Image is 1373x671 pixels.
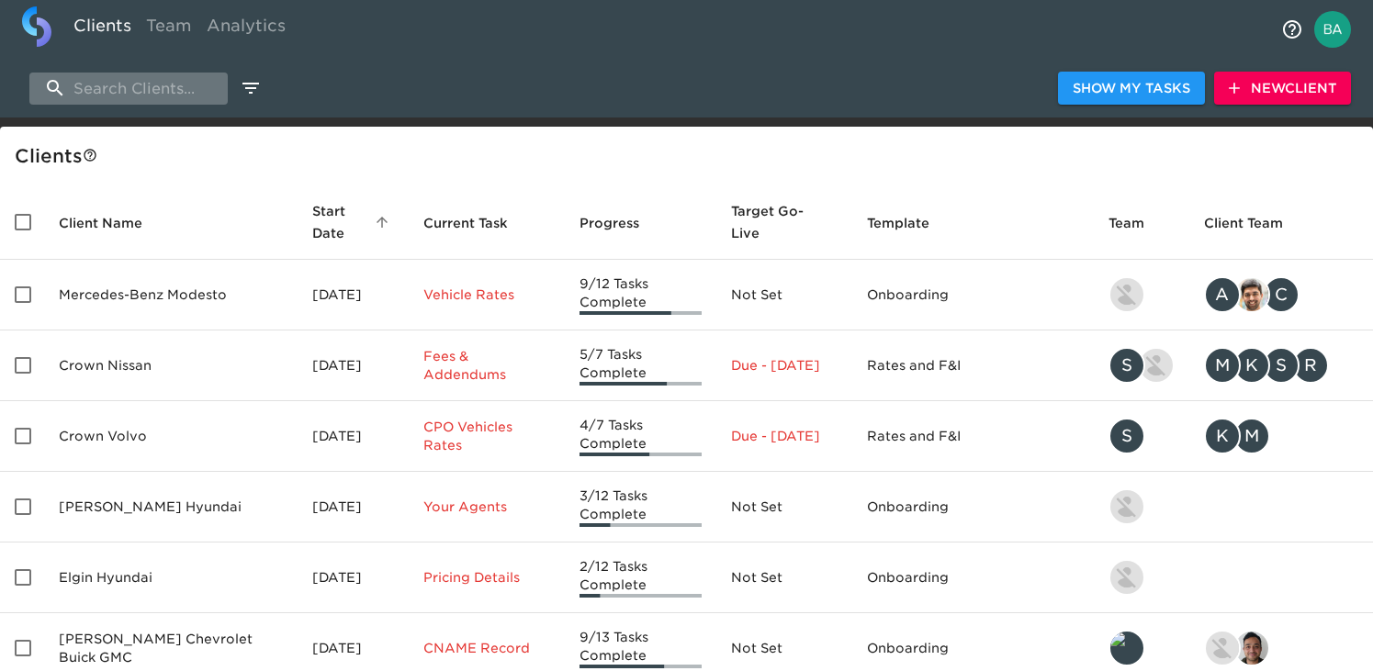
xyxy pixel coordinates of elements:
[1206,632,1239,665] img: nikko.foster@roadster.com
[852,260,1094,330] td: Onboarding
[1204,276,1241,313] div: A
[1109,347,1145,384] div: S
[1110,490,1143,523] img: kevin.lo@roadster.com
[44,330,298,401] td: Crown Nissan
[1233,418,1270,454] div: M
[15,141,1366,171] div: Client s
[44,542,298,613] td: Elgin Hyundai
[565,330,716,401] td: 5/7 Tasks Complete
[1263,347,1300,384] div: S
[1109,212,1168,234] span: Team
[1292,347,1329,384] div: R
[66,6,139,51] a: Clients
[1073,77,1190,100] span: Show My Tasks
[1110,561,1143,594] img: kevin.lo@roadster.com
[44,260,298,330] td: Mercedes-Benz Modesto
[1109,630,1175,666] div: leland@roadster.com
[1270,7,1314,51] button: notifications
[731,356,838,375] p: Due - [DATE]
[565,472,716,542] td: 3/12 Tasks Complete
[423,639,551,657] p: CNAME Record
[1109,347,1175,384] div: savannah@roadster.com, austin@roadster.com
[1058,72,1205,106] button: Show My Tasks
[716,542,852,613] td: Not Set
[59,212,166,234] span: Client Name
[423,212,508,234] span: This is the next Task in this Hub that should be completed
[716,472,852,542] td: Not Set
[423,285,551,304] p: Vehicle Rates
[423,418,551,454] p: CPO Vehicles Rates
[852,542,1094,613] td: Onboarding
[1263,276,1300,313] div: C
[44,401,298,472] td: Crown Volvo
[423,568,551,587] p: Pricing Details
[235,73,266,104] button: edit
[44,472,298,542] td: [PERSON_NAME] Hyundai
[298,472,409,542] td: [DATE]
[1109,488,1175,525] div: kevin.lo@roadster.com
[1314,11,1351,48] img: Profile
[580,212,663,234] span: Progress
[1233,347,1270,384] div: K
[1140,349,1173,382] img: austin@roadster.com
[867,212,953,234] span: Template
[1214,72,1351,106] button: NewClient
[83,148,97,162] svg: This is a list of all of your clients and clients shared with you
[1204,418,1241,454] div: K
[298,260,409,330] td: [DATE]
[731,427,838,445] p: Due - [DATE]
[423,498,551,516] p: Your Agents
[1204,347,1241,384] div: M
[1204,347,1358,384] div: mcooley@crowncars.com, kwilson@crowncars.com, sparent@crowncars.com, rrobins@crowncars.com
[1204,276,1358,313] div: angelique.nurse@roadster.com, sandeep@simplemnt.com, clayton.mandel@roadster.com
[852,401,1094,472] td: Rates and F&I
[298,330,409,401] td: [DATE]
[1109,559,1175,596] div: kevin.lo@roadster.com
[731,200,814,244] span: Calculated based on the start date and the duration of all Tasks contained in this Hub.
[312,200,394,244] span: Start Date
[1109,418,1145,454] div: S
[22,6,51,47] img: logo
[199,6,293,51] a: Analytics
[1229,77,1336,100] span: New Client
[423,212,532,234] span: Current Task
[565,401,716,472] td: 4/7 Tasks Complete
[1110,632,1143,665] img: leland@roadster.com
[29,73,228,105] input: search
[1109,418,1175,454] div: savannah@roadster.com
[716,260,852,330] td: Not Set
[1235,278,1268,311] img: sandeep@simplemnt.com
[298,542,409,613] td: [DATE]
[423,347,551,384] p: Fees & Addendums
[1204,630,1358,666] div: nikko.foster@roadster.com, sai@simplemnt.com
[565,542,716,613] td: 2/12 Tasks Complete
[298,401,409,472] td: [DATE]
[1109,276,1175,313] div: kevin.lo@roadster.com
[1235,632,1268,665] img: sai@simplemnt.com
[852,330,1094,401] td: Rates and F&I
[1110,278,1143,311] img: kevin.lo@roadster.com
[1204,418,1358,454] div: kwilson@crowncars.com, mcooley@crowncars.com
[852,472,1094,542] td: Onboarding
[1204,212,1307,234] span: Client Team
[139,6,199,51] a: Team
[565,260,716,330] td: 9/12 Tasks Complete
[731,200,838,244] span: Target Go-Live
